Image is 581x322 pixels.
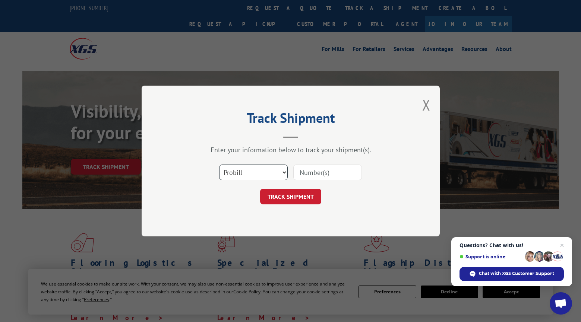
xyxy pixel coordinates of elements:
h2: Track Shipment [179,113,402,127]
a: Open chat [550,292,572,315]
span: Support is online [460,254,522,259]
div: Enter your information below to track your shipment(s). [179,146,402,154]
button: Close modal [422,95,430,115]
span: Chat with XGS Customer Support [479,270,554,277]
span: Questions? Chat with us! [460,242,564,248]
span: Chat with XGS Customer Support [460,267,564,281]
input: Number(s) [293,165,362,180]
button: TRACK SHIPMENT [260,189,321,204]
